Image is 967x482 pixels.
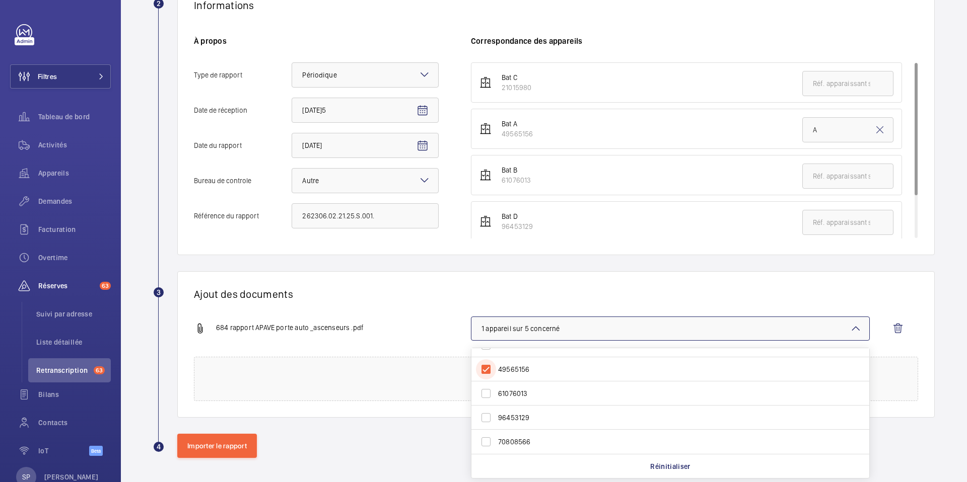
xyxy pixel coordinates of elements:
span: Référence du rapport [194,212,292,219]
input: Réf. apparaissant sur le document [802,210,893,235]
span: Beta [89,446,103,456]
img: elevator.svg [479,76,492,89]
span: Type de rapport [194,71,292,78]
span: Contacts [38,418,111,428]
h6: À propos [194,36,439,46]
span: Filtres [38,71,57,82]
span: Réserves [38,281,96,291]
span: Bureau de controle [194,177,292,184]
span: Autre [302,177,319,185]
button: Open calendar [410,99,435,123]
h6: Correspondance des appareils [471,36,918,46]
span: 49565156 [498,364,844,374]
span: Retranscription [36,365,90,375]
div: Bat B [502,165,531,175]
span: Overtime [38,253,111,263]
span: 61076013 [498,388,844,398]
span: 70808566 [498,437,844,447]
span: 1 appareil sur 5 concerné [481,324,859,334]
span: Date de réception [194,107,292,114]
input: Date du rapportOpen calendar [292,133,439,158]
button: 1 appareil sur 5 concerné [471,316,870,341]
input: Référence du rapport [292,203,439,228]
input: Réf. apparaissant sur le document [802,71,893,96]
div: Bat A [502,119,533,129]
span: 684 rapport APAVE porte auto _ascenseurs .pdf [216,323,364,335]
div: Bat D [502,211,533,221]
div: 4 [154,442,164,452]
div: 49565156 [502,129,533,139]
span: 63 [100,282,111,290]
p: Réinitialiser [650,461,690,471]
button: Filtres [10,64,111,89]
span: Appareils [38,168,111,178]
span: Tableau de bord [38,112,111,122]
span: Suivi par adresse [36,309,111,319]
span: 63 [94,366,105,374]
span: 96453129 [498,413,844,423]
div: 96453129 [502,221,533,231]
img: elevator.svg [479,123,492,135]
input: Réf. apparaissant sur le document [802,117,893,142]
p: SP [22,472,30,482]
span: Liste détaillée [36,337,111,347]
div: 3 [154,287,164,297]
span: Date du rapport [194,142,292,149]
div: 61076013 [502,175,531,185]
img: elevator.svg [479,169,492,181]
span: IoT [38,446,89,456]
img: elevator.svg [479,215,492,227]
div: Bat C [502,72,531,83]
input: Réf. apparaissant sur le document [802,164,893,189]
div: 21015980 [502,83,531,93]
p: [PERSON_NAME] [44,472,99,482]
input: Date de réceptionOpen calendar [292,98,439,123]
button: Importer le rapport [177,434,257,458]
span: Périodique [302,71,336,79]
span: Demandes [38,196,111,206]
span: Bilans [38,389,111,399]
span: Activités [38,140,111,150]
span: Facturation [38,224,111,234]
button: Open calendar [410,134,435,158]
h1: Ajout des documents [194,288,918,300]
